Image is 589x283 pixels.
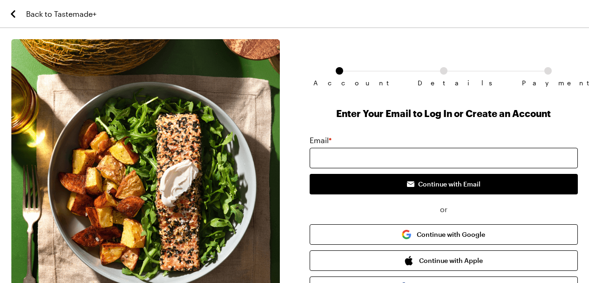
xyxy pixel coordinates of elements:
span: Back to Tastemade+ [26,8,96,20]
span: or [310,204,578,215]
span: Details [418,79,470,87]
button: Continue with Email [310,174,578,194]
span: Account [313,79,366,87]
label: Email [310,135,332,146]
button: Continue with Apple [310,250,578,271]
ol: Subscription checkout form navigation [310,67,578,79]
span: Continue with Email [418,179,481,189]
h1: Enter Your Email to Log In or Create an Account [310,107,578,120]
span: Payment [522,79,574,87]
button: Continue with Google [310,224,578,245]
